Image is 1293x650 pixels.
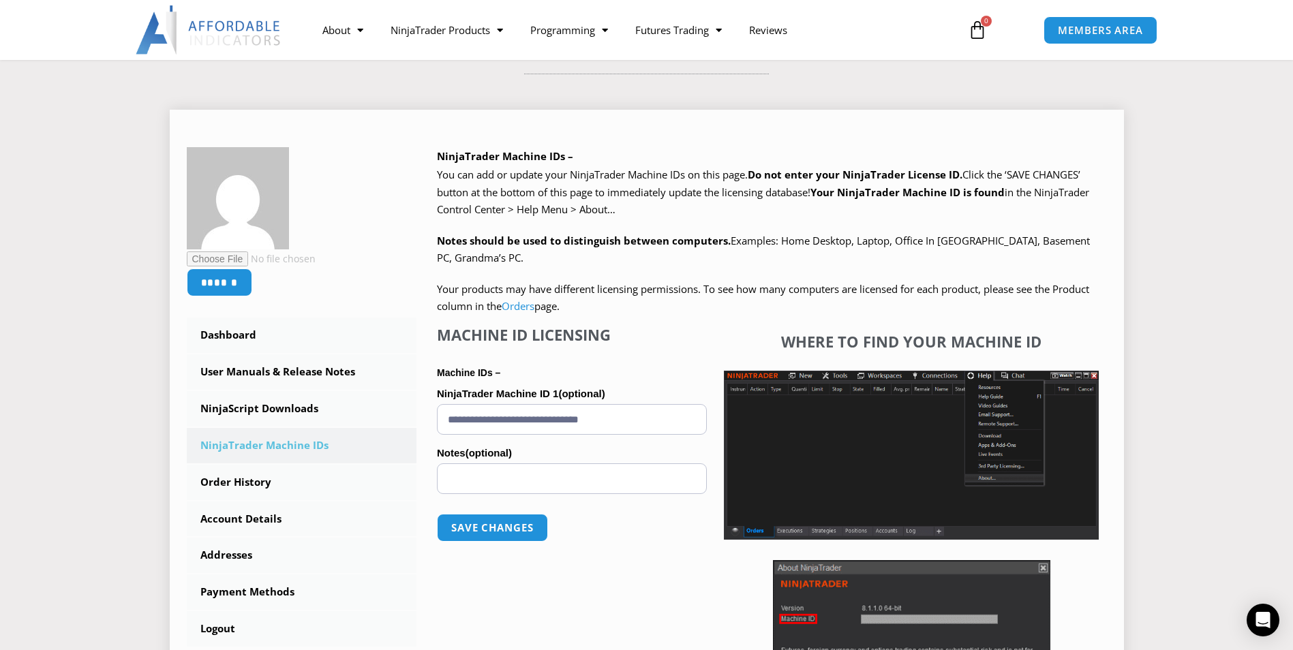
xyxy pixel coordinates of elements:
img: Screenshot 2025-01-17 1155544 | Affordable Indicators – NinjaTrader [724,371,1099,540]
a: NinjaTrader Machine IDs [187,428,417,463]
a: Order History [187,465,417,500]
label: Notes [437,443,707,463]
a: Payment Methods [187,574,417,610]
a: 0 [947,10,1007,50]
div: Open Intercom Messenger [1247,604,1279,636]
img: LogoAI | Affordable Indicators – NinjaTrader [136,5,282,55]
a: NinjaTrader Products [377,14,517,46]
img: 5d1090e80fd7d454174ad8d439c6074cffcc2638d6acf56a6ea85eb96a861cc9 [187,147,289,249]
a: Logout [187,611,417,647]
span: (optional) [558,388,605,399]
b: NinjaTrader Machine IDs – [437,149,573,163]
a: MEMBERS AREA [1044,16,1157,44]
button: Save changes [437,514,548,542]
span: MEMBERS AREA [1058,25,1143,35]
span: (optional) [466,447,512,459]
strong: Machine IDs – [437,367,500,378]
strong: Notes should be used to distinguish between computers. [437,234,731,247]
span: Examples: Home Desktop, Laptop, Office In [GEOGRAPHIC_DATA], Basement PC, Grandma’s PC. [437,234,1090,265]
a: Programming [517,14,622,46]
a: User Manuals & Release Notes [187,354,417,390]
a: Reviews [735,14,801,46]
label: NinjaTrader Machine ID 1 [437,384,707,404]
a: Dashboard [187,318,417,353]
h4: Where to find your Machine ID [724,332,1099,350]
a: Account Details [187,501,417,537]
span: You can add or update your NinjaTrader Machine IDs on this page. [437,168,748,181]
a: Addresses [187,538,417,573]
a: Futures Trading [622,14,735,46]
a: About [309,14,377,46]
h4: Machine ID Licensing [437,326,707,343]
b: Do not enter your NinjaTrader License ID. [748,168,962,181]
a: Orders [502,299,534,313]
span: Your products may have different licensing permissions. To see how many computers are licensed fo... [437,282,1089,313]
span: Click the ‘SAVE CHANGES’ button at the bottom of this page to immediately update the licensing da... [437,168,1089,216]
nav: Account pages [187,318,417,647]
nav: Menu [309,14,952,46]
span: 0 [981,16,992,27]
a: NinjaScript Downloads [187,391,417,427]
strong: Your NinjaTrader Machine ID is found [810,185,1005,199]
